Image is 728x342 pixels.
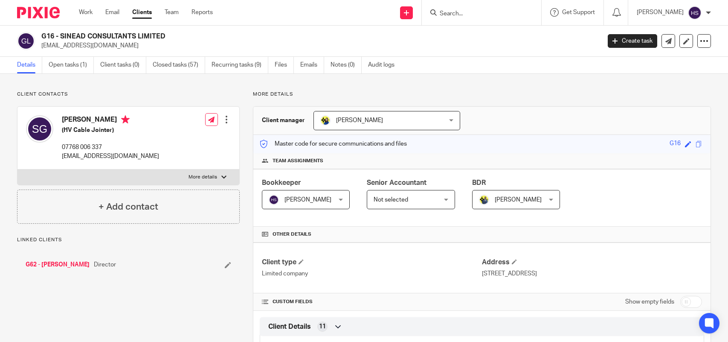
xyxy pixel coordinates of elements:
a: Team [165,8,179,17]
span: Other details [273,231,311,238]
label: Show empty fields [625,298,674,306]
div: G16 [670,139,681,149]
i: Primary [121,115,130,124]
span: Director [94,260,116,269]
a: Client tasks (0) [100,57,146,73]
img: svg%3E [26,115,53,143]
span: 11 [319,322,326,331]
img: Pixie [17,7,60,18]
p: Limited company [262,269,482,278]
a: Files [275,57,294,73]
p: [PERSON_NAME] [637,8,684,17]
a: Work [79,8,93,17]
h4: [PERSON_NAME] [62,115,159,126]
span: BDR [472,179,486,186]
h4: CUSTOM FIELDS [262,298,482,305]
a: Notes (0) [331,57,362,73]
img: Bobo-Starbridge%201.jpg [320,115,331,126]
a: Open tasks (1) [49,57,94,73]
p: Master code for secure communications and files [260,140,407,148]
a: Closed tasks (57) [153,57,205,73]
p: More details [253,91,711,98]
p: More details [189,174,217,181]
span: Get Support [562,9,595,15]
img: svg%3E [269,195,279,205]
span: [PERSON_NAME] [284,197,331,203]
h4: + Add contact [99,200,158,213]
p: Linked clients [17,237,240,243]
img: svg%3E [17,32,35,50]
h2: G16 - SINEAD CONSULTANTS LIMITED [41,32,484,41]
p: Client contacts [17,91,240,98]
a: Emails [300,57,324,73]
p: 07768 006 337 [62,143,159,152]
a: Clients [132,8,152,17]
h5: (HV Cable Jointer) [62,126,159,134]
a: Details [17,57,42,73]
p: [EMAIL_ADDRESS][DOMAIN_NAME] [62,152,159,161]
span: [PERSON_NAME] [495,197,542,203]
span: Team assignments [273,158,323,164]
p: [STREET_ADDRESS] [482,269,702,278]
a: Reports [191,8,213,17]
h4: Client type [262,258,482,267]
span: Bookkeeper [262,179,301,186]
a: Audit logs [368,57,401,73]
p: [EMAIL_ADDRESS][DOMAIN_NAME] [41,41,595,50]
input: Search [439,10,516,18]
span: Not selected [374,197,408,203]
span: Client Details [268,322,311,331]
a: Email [105,8,119,17]
span: [PERSON_NAME] [336,117,383,123]
img: Dennis-Starbridge.jpg [479,195,489,205]
a: Create task [608,34,657,48]
h4: Address [482,258,702,267]
a: Recurring tasks (9) [212,57,268,73]
a: G62 - [PERSON_NAME] [26,260,90,269]
h3: Client manager [262,116,305,125]
span: Senior Accountant [367,179,426,186]
img: svg%3E [688,6,702,20]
